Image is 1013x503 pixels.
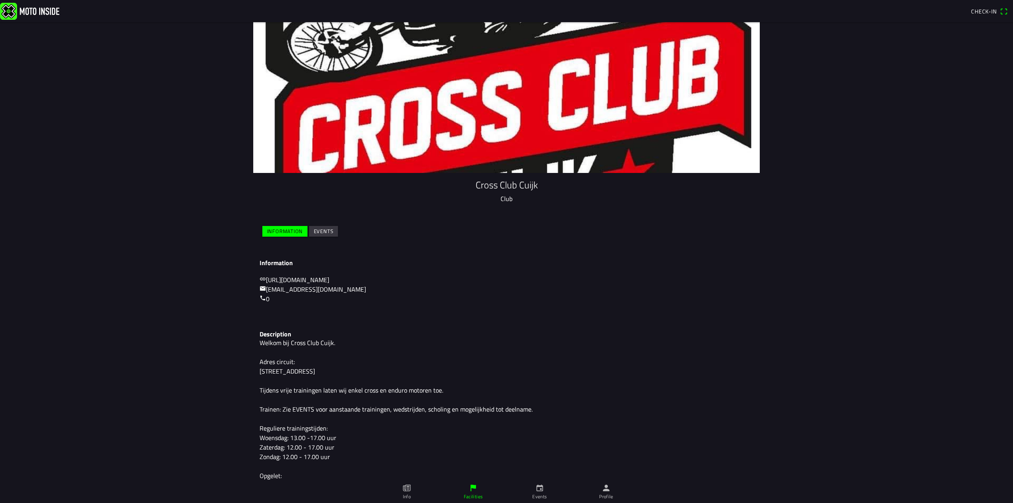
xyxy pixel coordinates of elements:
ion-icon: mail [260,285,266,292]
ion-button: Events [309,226,338,237]
ion-icon: paper [402,484,411,492]
ion-button: Information [262,226,307,237]
a: mail[EMAIL_ADDRESS][DOMAIN_NAME] [260,285,366,294]
ion-label: Events [532,493,547,500]
ion-label: Info [403,493,411,500]
a: link[URL][DOMAIN_NAME] [260,275,329,285]
h1: Cross Club Cuijk [260,179,753,191]
h3: Description [260,330,753,338]
ion-icon: link [260,276,266,282]
h3: Information [260,259,753,267]
ion-icon: call [260,295,266,301]
ion-icon: flag [469,484,478,492]
ion-icon: person [602,484,611,492]
p: Club [260,194,753,203]
ion-label: Profile [599,493,613,500]
a: call0 [260,294,269,304]
ion-label: Facilities [464,493,483,500]
ion-icon: calendar [535,484,544,492]
span: Check-in [971,7,997,15]
a: Check-inqr scanner [967,4,1011,18]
